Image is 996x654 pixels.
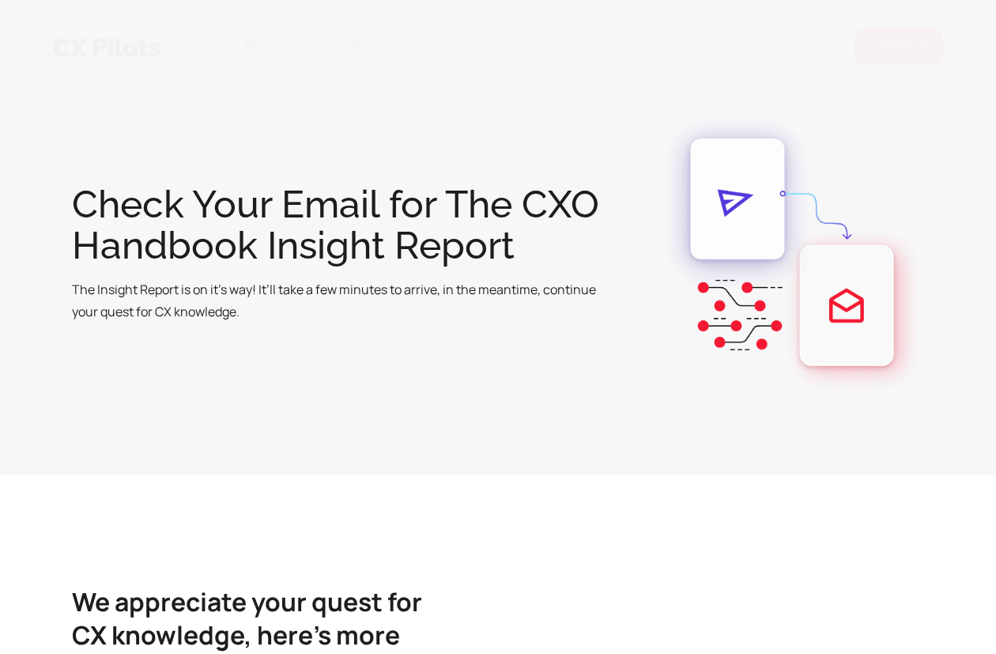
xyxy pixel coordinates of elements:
[178,20,228,74] div: Services
[178,36,228,58] div: Services
[854,28,944,66] a: Contact Us
[243,36,306,58] div: Resources
[322,40,386,54] a: Our Work
[72,585,422,652] h2: We appreciate your quest for CX knowledge, here’s more
[72,183,621,266] h1: Check Your Email for The CXO Handbook Insight Report
[72,278,621,323] div: The Insight Report is on it’s way! It’ll take a few minutes to arrive, in the meantime, continue ...
[243,20,306,74] div: Resources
